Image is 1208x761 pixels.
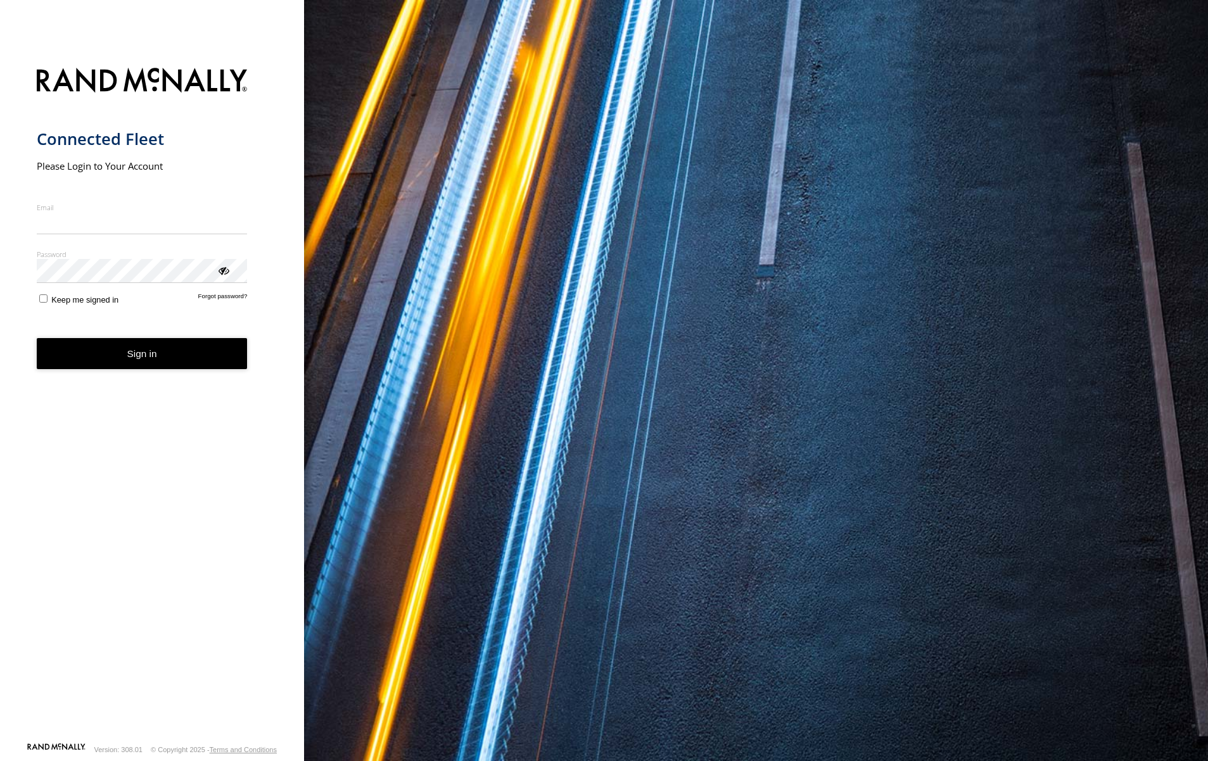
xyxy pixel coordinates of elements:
span: Keep me signed in [51,295,118,305]
label: Password [37,249,248,259]
input: Keep me signed in [39,294,48,303]
a: Visit our Website [27,743,86,756]
label: Email [37,203,248,212]
h1: Connected Fleet [37,129,248,149]
div: ViewPassword [217,263,229,276]
a: Forgot password? [198,292,248,305]
button: Sign in [37,338,248,369]
form: main [37,60,268,742]
div: Version: 308.01 [94,746,143,753]
h2: Please Login to Your Account [37,160,248,172]
div: © Copyright 2025 - [151,746,277,753]
a: Terms and Conditions [210,746,277,753]
img: Rand McNally [37,65,248,97]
